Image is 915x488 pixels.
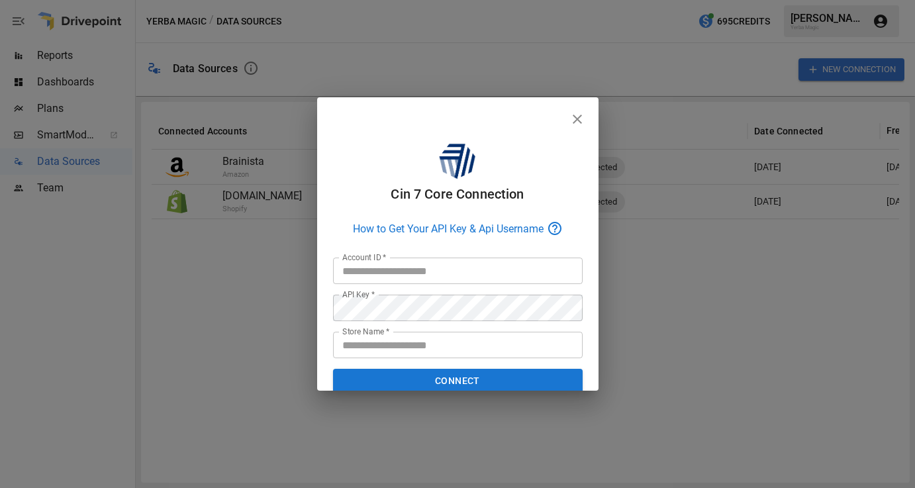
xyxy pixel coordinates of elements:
[342,326,389,337] label: Store Name
[438,141,477,181] img: source icon
[342,289,375,300] label: API Key
[333,369,583,393] button: Connect
[333,183,583,205] h6: Cin 7 Core Connection
[333,220,583,236] a: How to Get Your API Key & Api Username
[342,252,387,263] label: Account ID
